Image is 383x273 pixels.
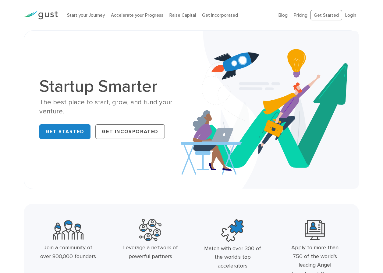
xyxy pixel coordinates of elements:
[111,12,163,18] a: Accelerate your Progress
[181,31,359,189] img: Startup Smarter Hero
[53,219,83,241] img: Community Founders
[294,12,307,18] a: Pricing
[278,12,288,18] a: Blog
[39,78,187,95] h1: Startup Smarter
[39,244,98,261] div: Join a community of over 800,000 founders
[203,244,262,271] div: Match with over 300 of the world’s top accelerators
[39,124,91,139] a: Get Started
[39,98,187,116] div: The best place to start, grow, and fund your venture.
[139,219,161,241] img: Powerful Partners
[24,11,58,19] img: Gust Logo
[121,244,180,261] div: Leverage a network of powerful partners
[202,12,238,18] a: Get Incorporated
[95,124,165,139] a: Get Incorporated
[310,10,342,21] a: Get Started
[169,12,196,18] a: Raise Capital
[345,12,356,18] a: Login
[67,12,105,18] a: Start your Journey
[221,219,244,242] img: Top Accelerators
[305,219,325,241] img: Leading Angel Investment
